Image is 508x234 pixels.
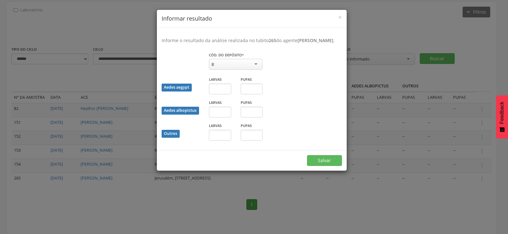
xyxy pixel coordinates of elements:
[209,100,222,105] label: Larvas
[162,107,199,115] div: Aedes albopictus
[162,15,342,23] h4: Informar resultado
[307,155,342,166] button: Salvar
[241,100,252,105] label: Pupas
[162,84,192,92] div: Aedes aegypt
[241,77,252,82] label: Pupas
[269,37,276,43] b: 265
[297,37,333,43] b: [PERSON_NAME]
[241,123,252,128] label: Pupas
[338,14,342,21] button: Close
[209,77,222,82] label: Larvas
[338,13,342,22] span: ×
[162,130,180,138] div: Outros
[209,53,244,58] label: Cód. do depósito
[209,123,222,128] label: Larvas
[499,102,505,124] span: Feedback
[211,61,214,67] div: B
[162,37,342,44] p: Informe o resultado da análise realizada no tubito do agente .
[496,95,508,138] button: Feedback - Mostrar pesquisa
